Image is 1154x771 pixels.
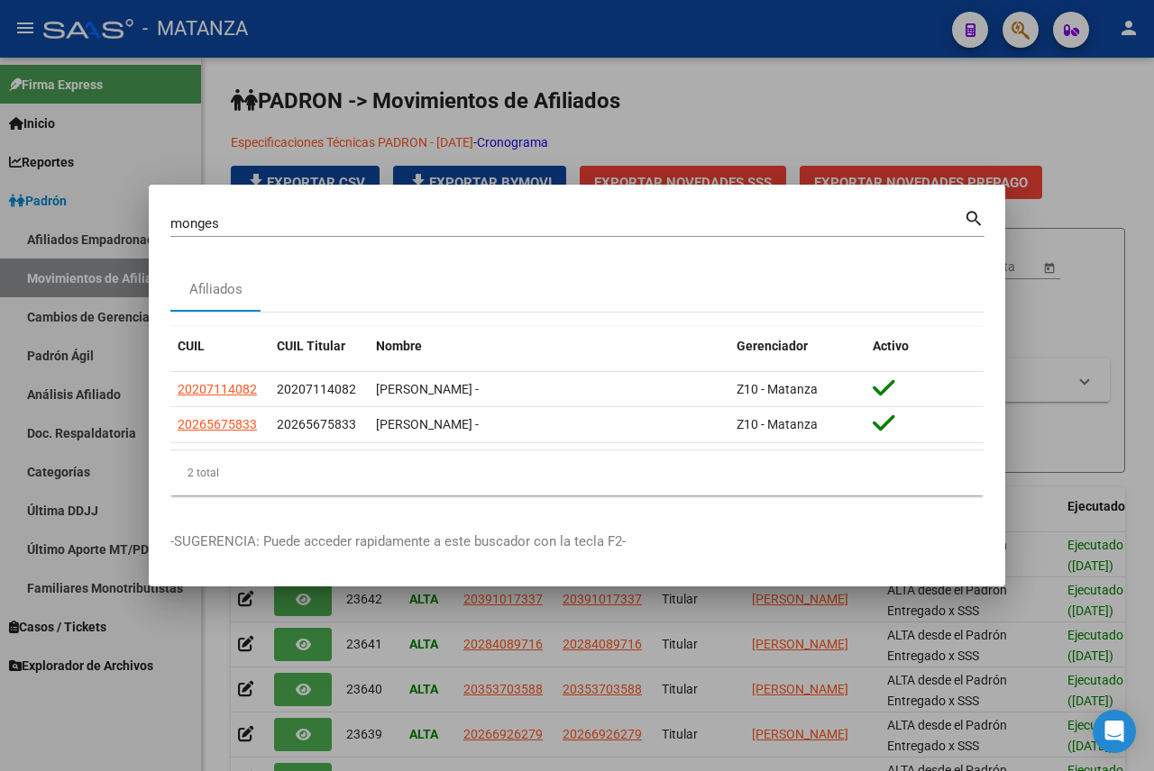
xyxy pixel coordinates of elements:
div: [PERSON_NAME] - [376,414,722,435]
div: Afiliados [189,279,243,300]
span: CUIL Titular [277,339,345,353]
span: 20207114082 [277,382,356,396]
span: 20265675833 [178,417,257,431]
datatable-header-cell: Activo [865,327,984,366]
datatable-header-cell: Nombre [369,327,729,366]
p: -SUGERENCIA: Puede acceder rapidamente a este buscador con la tecla F2- [170,531,984,552]
span: 20207114082 [178,382,257,396]
div: Open Intercom Messenger [1093,710,1136,753]
span: 20265675833 [277,417,356,431]
div: 2 total [170,450,984,495]
mat-icon: search [964,206,985,228]
datatable-header-cell: CUIL Titular [270,327,369,366]
span: Z10 - Matanza [737,382,818,396]
span: Nombre [376,339,422,353]
span: Z10 - Matanza [737,417,818,431]
datatable-header-cell: CUIL [170,327,270,366]
div: [PERSON_NAME] - [376,379,722,400]
span: Gerenciador [737,339,808,353]
span: CUIL [178,339,205,353]
datatable-header-cell: Gerenciador [729,327,865,366]
span: Activo [873,339,909,353]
